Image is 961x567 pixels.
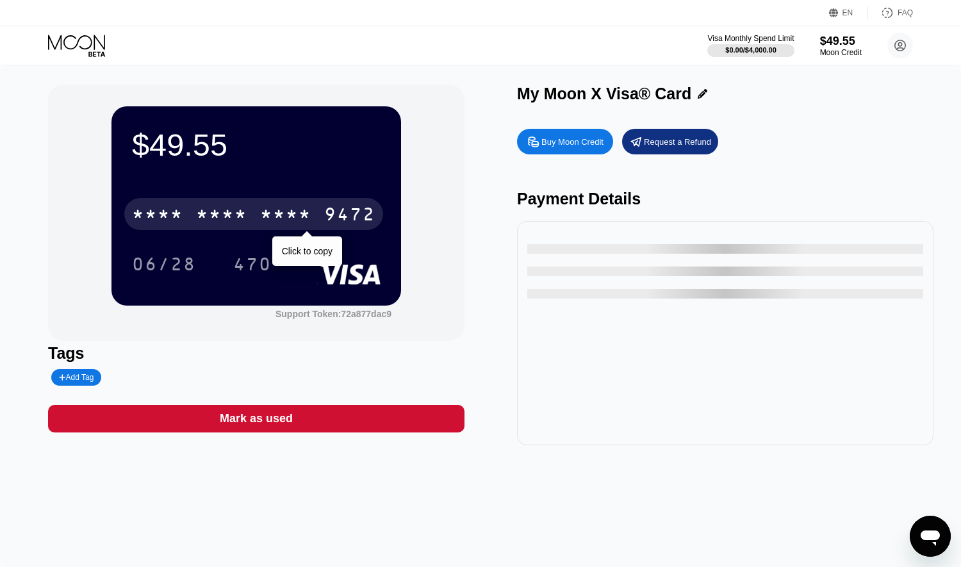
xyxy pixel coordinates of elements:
[707,34,794,57] div: Visa Monthly Spend Limit$0.00/$4,000.00
[820,48,862,57] div: Moon Credit
[517,129,613,154] div: Buy Moon Credit
[842,8,853,17] div: EN
[275,309,391,319] div: Support Token: 72a877dac9
[707,34,794,43] div: Visa Monthly Spend Limit
[122,248,206,280] div: 06/28
[132,127,381,163] div: $49.55
[275,309,391,319] div: Support Token:72a877dac9
[282,246,333,256] div: Click to copy
[517,85,691,103] div: My Moon X Visa® Card
[48,344,464,363] div: Tags
[48,405,464,432] div: Mark as used
[233,256,272,276] div: 470
[517,190,933,208] div: Payment Details
[820,35,862,57] div: $49.55Moon Credit
[868,6,913,19] div: FAQ
[51,369,101,386] div: Add Tag
[829,6,868,19] div: EN
[644,136,711,147] div: Request a Refund
[725,46,776,54] div: $0.00 / $4,000.00
[820,35,862,48] div: $49.55
[910,516,951,557] iframe: Button to launch messaging window
[59,373,94,382] div: Add Tag
[541,136,604,147] div: Buy Moon Credit
[622,129,718,154] div: Request a Refund
[898,8,913,17] div: FAQ
[224,248,281,280] div: 470
[324,206,375,226] div: 9472
[132,256,196,276] div: 06/28
[220,411,293,426] div: Mark as used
